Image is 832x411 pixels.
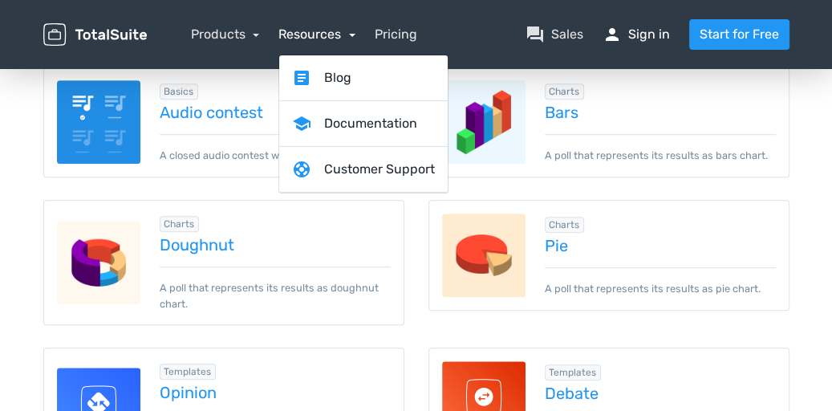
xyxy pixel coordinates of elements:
[57,221,140,304] img: charts-doughnut.png
[545,237,776,254] a: Pie
[526,25,583,44] a: question_answerSales
[160,83,199,100] span: Browse all in Basics
[545,385,776,402] a: Debate
[279,147,448,193] a: supportCustomer Support
[160,134,391,163] p: A closed audio contest with a visual cover.
[190,26,259,42] a: Products
[43,23,148,46] img: TotalSuite for WordPress
[160,364,217,380] span: Browse all in Templates
[375,25,417,44] a: Pricing
[545,134,776,163] p: A poll that represents its results as bars chart.
[603,25,670,44] a: personSign in
[160,104,391,121] a: Audio contest
[689,19,789,50] a: Start for Free
[160,267,391,311] p: A poll that represents its results as doughnut chart.
[292,160,311,179] span: support
[545,364,602,380] span: Browse all in Templates
[442,80,526,164] img: charts-bars.png
[57,80,140,164] img: audio-poll.png
[545,104,776,121] a: Bars
[545,83,585,100] span: Browse all in Charts
[545,267,776,296] p: A poll that represents its results as pie chart.
[545,217,585,233] span: Browse all in Charts
[279,101,448,147] a: schoolDocumentation
[278,26,355,42] a: Resources
[160,216,200,232] span: Browse all in Charts
[292,114,311,133] span: school
[279,55,448,101] a: articleBlog
[526,25,545,44] span: question_answer
[292,68,311,87] span: article
[160,384,391,401] a: Opinion
[603,25,622,44] span: person
[442,214,526,297] img: charts-pie.png
[160,236,391,254] a: Doughnut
